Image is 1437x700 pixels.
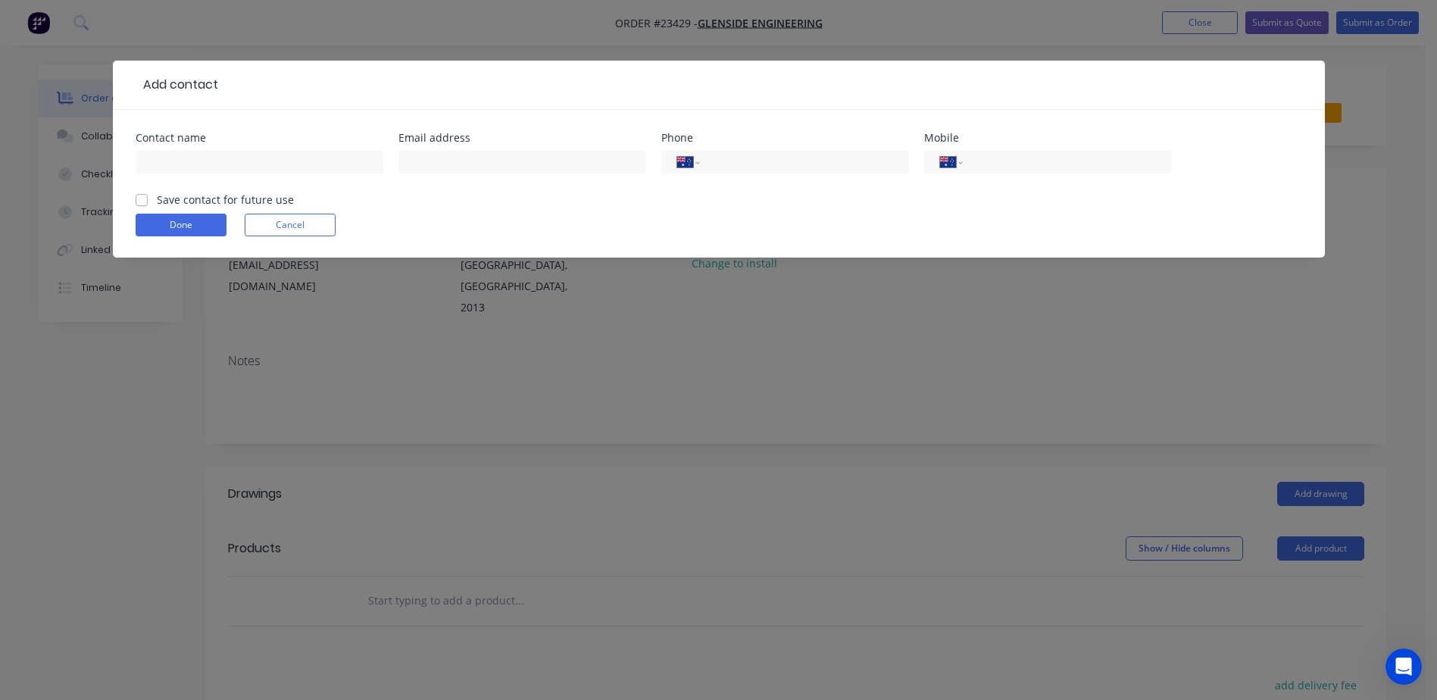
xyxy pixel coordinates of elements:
label: Save contact for future use [157,192,294,208]
div: Contact name [136,133,383,143]
button: Done [136,214,226,236]
iframe: Intercom live chat [1385,648,1422,685]
button: Cancel [245,214,336,236]
div: Mobile [924,133,1172,143]
div: Add contact [136,76,218,94]
div: Phone [661,133,909,143]
div: Email address [398,133,646,143]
